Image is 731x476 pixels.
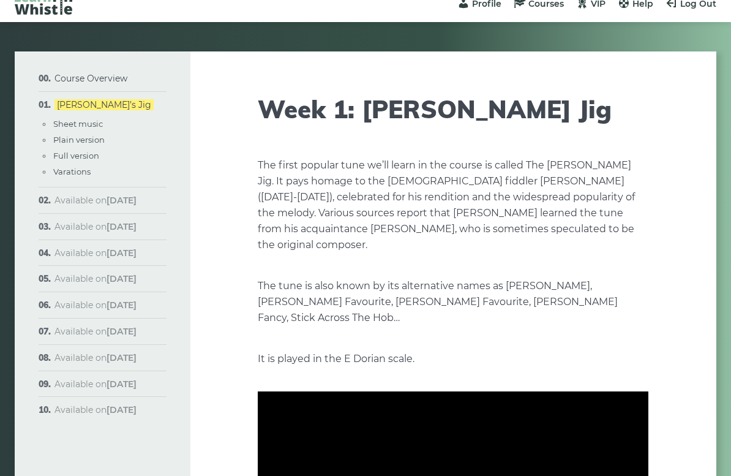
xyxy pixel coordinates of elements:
a: Course Overview [54,73,127,84]
a: Plain version [53,135,105,145]
span: Available on [54,273,137,284]
strong: [DATE] [107,404,137,415]
span: Available on [54,247,137,259]
strong: [DATE] [107,379,137,390]
p: The tune is also known by its alternative names as [PERSON_NAME], [PERSON_NAME] Favourite, [PERSO... [258,278,648,326]
span: Available on [54,379,137,390]
h1: Week 1: [PERSON_NAME] Jig [258,94,648,124]
span: Available on [54,352,137,363]
strong: [DATE] [107,195,137,206]
span: Available on [54,195,137,206]
span: Available on [54,404,137,415]
strong: [DATE] [107,221,137,232]
strong: [DATE] [107,247,137,259]
span: Available on [54,326,137,337]
span: Available on [54,300,137,311]
a: Sheet music [53,119,103,129]
span: Available on [54,221,137,232]
a: Varations [53,167,91,176]
strong: [DATE] [107,273,137,284]
a: [PERSON_NAME]’s Jig [54,99,154,110]
a: Full version [53,151,99,161]
p: It is played in the E Dorian scale. [258,351,648,367]
strong: [DATE] [107,326,137,337]
strong: [DATE] [107,300,137,311]
strong: [DATE] [107,352,137,363]
p: The first popular tune we’ll learn in the course is called The [PERSON_NAME] Jig. It pays homage ... [258,157,648,253]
